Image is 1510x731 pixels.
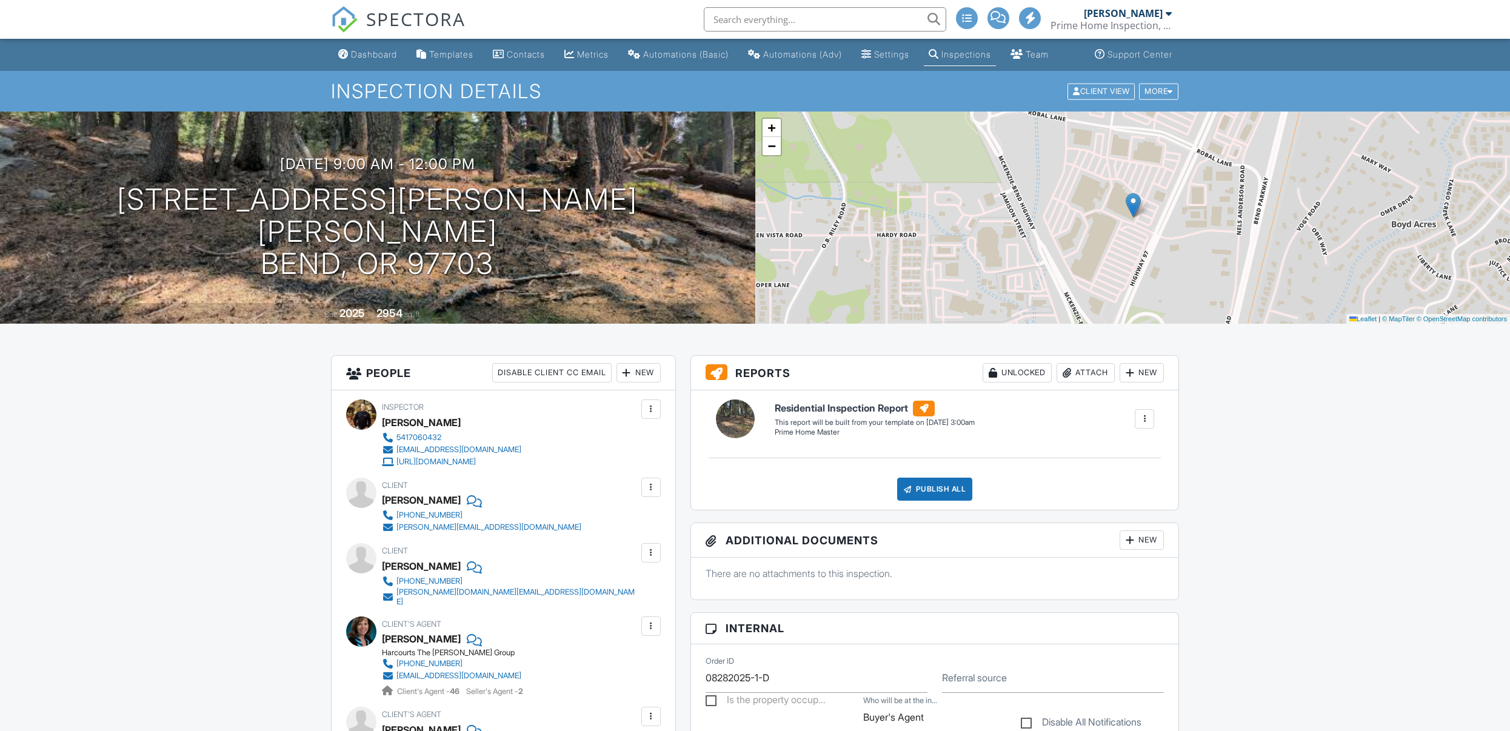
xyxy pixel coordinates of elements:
a: Settings [857,44,914,66]
a: Inspections [924,44,996,66]
div: Prime Home Inspection, Inc. [1051,19,1172,32]
a: [URL][DOMAIN_NAME] [382,456,521,468]
a: Automations (Advanced) [743,44,847,66]
h3: Additional Documents [691,523,1179,558]
a: Team [1006,44,1054,66]
a: Templates [412,44,478,66]
div: Unlocked [983,363,1052,382]
span: Client [382,481,408,490]
div: Prime Home Master [775,427,975,438]
span: + [767,120,775,135]
p: There are no attachments to this inspection. [706,567,1164,580]
span: Built [324,310,338,319]
div: Automations (Adv) [763,49,842,59]
span: sq. ft. [404,310,421,319]
span: Inspector [382,402,424,412]
div: [URL][DOMAIN_NAME] [396,457,476,467]
div: [PERSON_NAME] [382,491,461,509]
div: Contacts [507,49,545,59]
h3: [DATE] 9:00 am - 12:00 pm [280,156,475,172]
a: © OpenStreetMap contributors [1417,315,1507,322]
span: Client's Agent [382,710,441,719]
strong: 46 [450,687,459,696]
div: Attach [1057,363,1115,382]
div: Inspections [941,49,991,59]
span: − [767,138,775,153]
div: 2954 [376,307,403,319]
h1: Inspection Details [331,81,1180,102]
div: [PERSON_NAME] [1084,7,1163,19]
div: Harcourts The [PERSON_NAME] Group [382,648,531,658]
a: SPECTORA [331,16,466,42]
div: New [616,363,661,382]
div: Metrics [577,49,609,59]
span: Client [382,546,408,555]
div: [PHONE_NUMBER] [396,576,463,586]
a: [PHONE_NUMBER] [382,658,521,670]
div: [PERSON_NAME] [382,557,461,575]
div: Team [1026,49,1049,59]
div: [PHONE_NUMBER] [396,510,463,520]
a: [EMAIL_ADDRESS][DOMAIN_NAME] [382,444,521,456]
span: Client's Agent - [397,687,461,696]
div: Client View [1067,83,1135,99]
input: Search everything... [704,7,946,32]
a: Zoom in [763,119,781,137]
div: Settings [874,49,909,59]
div: Support Center [1107,49,1172,59]
h6: Residential Inspection Report [775,401,975,416]
span: Client's Agent [382,619,441,629]
a: Contacts [488,44,550,66]
a: [PHONE_NUMBER] [382,509,581,521]
h3: Reports [691,356,1179,390]
div: [EMAIL_ADDRESS][DOMAIN_NAME] [396,671,521,681]
a: [PHONE_NUMBER] [382,575,638,587]
div: [PERSON_NAME][EMAIL_ADDRESS][DOMAIN_NAME] [396,522,581,532]
div: New [1120,363,1164,382]
a: [PERSON_NAME] [382,630,461,648]
div: Dashboard [351,49,397,59]
a: [EMAIL_ADDRESS][DOMAIN_NAME] [382,670,521,682]
a: Automations (Basic) [623,44,733,66]
a: Client View [1066,86,1138,95]
label: Order ID [706,656,734,667]
a: [PERSON_NAME][EMAIL_ADDRESS][DOMAIN_NAME] [382,521,581,533]
div: This report will be built from your template on [DATE] 3:00am [775,418,975,427]
div: More [1139,83,1178,99]
a: Leaflet [1349,315,1377,322]
span: Seller's Agent - [466,687,523,696]
label: Who will be at the inspection? [863,695,937,706]
h3: Internal [691,613,1179,644]
div: Automations (Basic) [643,49,729,59]
h3: People [332,356,675,390]
a: Dashboard [333,44,402,66]
div: [PERSON_NAME] [382,413,461,432]
h1: [STREET_ADDRESS][PERSON_NAME][PERSON_NAME] Bend, OR 97703 [19,184,736,279]
label: Is the property occupied? [706,694,826,709]
div: 5417060432 [396,433,441,442]
div: Templates [429,49,473,59]
label: Referral source [942,671,1007,684]
strong: 2 [518,687,523,696]
span: SPECTORA [366,6,466,32]
a: Support Center [1090,44,1177,66]
a: Zoom out [763,137,781,155]
a: Metrics [560,44,613,66]
img: The Best Home Inspection Software - Spectora [331,6,358,33]
div: Disable Client CC Email [492,363,612,382]
img: Marker [1126,193,1141,218]
div: [PERSON_NAME][DOMAIN_NAME][EMAIL_ADDRESS][DOMAIN_NAME] [396,587,638,607]
div: New [1120,530,1164,550]
span: | [1378,315,1380,322]
a: © MapTiler [1382,315,1415,322]
div: Publish All [897,478,973,501]
div: 2025 [339,307,365,319]
div: [PHONE_NUMBER] [396,659,463,669]
a: [PERSON_NAME][DOMAIN_NAME][EMAIL_ADDRESS][DOMAIN_NAME] [382,587,638,607]
a: 5417060432 [382,432,521,444]
div: [EMAIL_ADDRESS][DOMAIN_NAME] [396,445,521,455]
